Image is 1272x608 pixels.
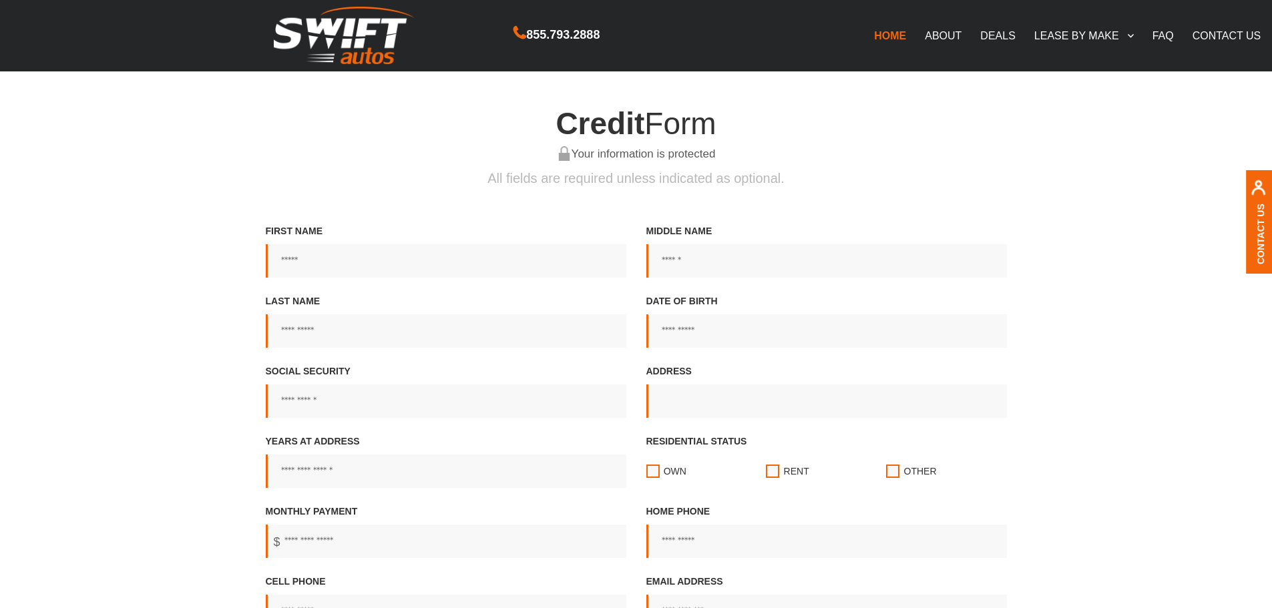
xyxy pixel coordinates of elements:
[1143,21,1183,49] a: FAQ
[646,244,1007,278] input: Middle Name
[266,505,626,558] label: Monthly Payment
[1255,204,1266,264] a: Contact Us
[664,465,686,478] span: Own
[274,7,414,65] img: Swift Autos
[266,294,626,348] label: Last Name
[646,314,1007,348] input: Date of birth
[266,525,626,558] input: Monthly Payment
[266,454,626,488] input: Years at address
[1025,21,1143,49] a: LEASE BY MAKE
[865,21,915,49] a: HOME
[646,294,1007,348] label: Date of birth
[646,454,660,488] input: Residential statusOwnRentOther
[886,454,899,488] input: Residential statusOwnRentOther
[266,434,626,488] label: Years at address
[557,146,572,161] img: your information is protected, lock green
[784,465,809,478] span: Rent
[904,465,937,478] span: Other
[513,29,600,41] a: 855.793.2888
[266,384,626,418] input: Social Security
[256,107,1017,141] h4: Form
[256,169,1017,188] p: All fields are required unless indicated as optional.
[915,21,971,49] a: ABOUT
[266,244,626,278] input: First Name
[646,364,1007,418] label: Address
[266,224,626,278] label: First Name
[1251,180,1266,204] img: contact us, iconuser
[646,224,1007,278] label: Middle Name
[646,525,1007,558] input: Home Phone
[646,384,1007,418] input: Address
[256,147,1017,162] h6: Your information is protected
[526,25,600,45] span: 855.793.2888
[646,434,1007,488] label: Residential status
[766,454,779,488] input: Residential statusOwnRentOther
[556,106,644,141] span: Credit
[266,364,626,418] label: Social Security
[646,505,1007,558] label: Home Phone
[266,314,626,348] input: Last Name
[971,21,1024,49] a: DEALS
[1183,21,1271,49] a: CONTACT US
